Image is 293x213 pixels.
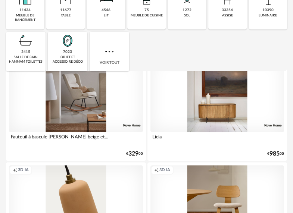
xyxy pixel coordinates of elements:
[262,8,274,13] div: 10390
[222,8,233,13] div: 33354
[130,13,162,18] div: meuble de cuisine
[184,13,190,18] div: sol
[9,132,143,147] div: Fauteuil à bascule [PERSON_NAME] beige et...
[267,151,284,156] div: € 00
[63,50,72,54] div: 7023
[128,151,138,156] span: 329
[21,50,30,54] div: 2415
[90,32,129,71] div: Voir tout
[8,13,42,22] div: meuble de rangement
[150,132,284,147] div: Licia
[19,8,31,13] div: 11434
[13,167,17,173] span: Creation icon
[147,54,287,161] a: Creation icon 3D IA Licia €98500
[6,54,146,161] a: Creation icon 3D IA Fauteuil à bascule [PERSON_NAME] beige et... €32900
[183,8,191,13] div: 1272
[269,151,280,156] span: 985
[144,8,149,13] div: 75
[8,55,43,64] div: salle de bain hammam toilettes
[222,13,233,18] div: assise
[17,32,35,50] img: Salle%20de%20bain.png
[18,167,29,173] span: 3D IA
[102,8,110,13] div: 4546
[61,13,71,18] div: table
[103,46,115,57] img: more.7b13dc1.svg
[259,13,277,18] div: luminaire
[50,55,85,64] div: objet et accessoire déco
[59,32,77,50] img: Miroir.png
[104,13,109,18] div: lit
[126,151,143,156] div: € 00
[60,8,71,13] div: 11677
[154,167,159,173] span: Creation icon
[159,167,170,173] span: 3D IA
